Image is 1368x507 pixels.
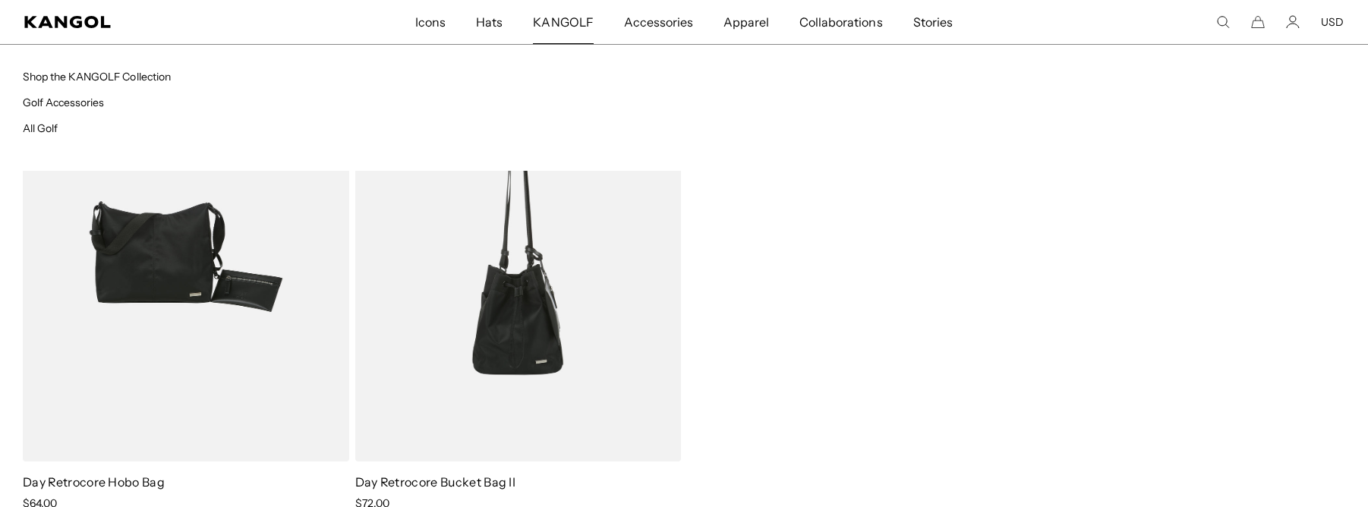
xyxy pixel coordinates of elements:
button: USD [1321,15,1344,29]
summary: Search here [1216,15,1230,29]
a: Shop the KANGOLF Collection [23,70,171,83]
a: Golf Accessories [23,96,104,109]
img: Day Retrocore Hobo Bag [23,52,349,461]
a: Day Retrocore Hobo Bag [23,474,165,490]
img: Day Retrocore Bucket Bag II [355,52,682,461]
a: Account [1286,15,1300,29]
a: All Golf [23,121,58,135]
button: Cart [1251,15,1265,29]
a: Day Retrocore Bucket Bag II [355,474,516,490]
a: Kangol [24,16,275,28]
